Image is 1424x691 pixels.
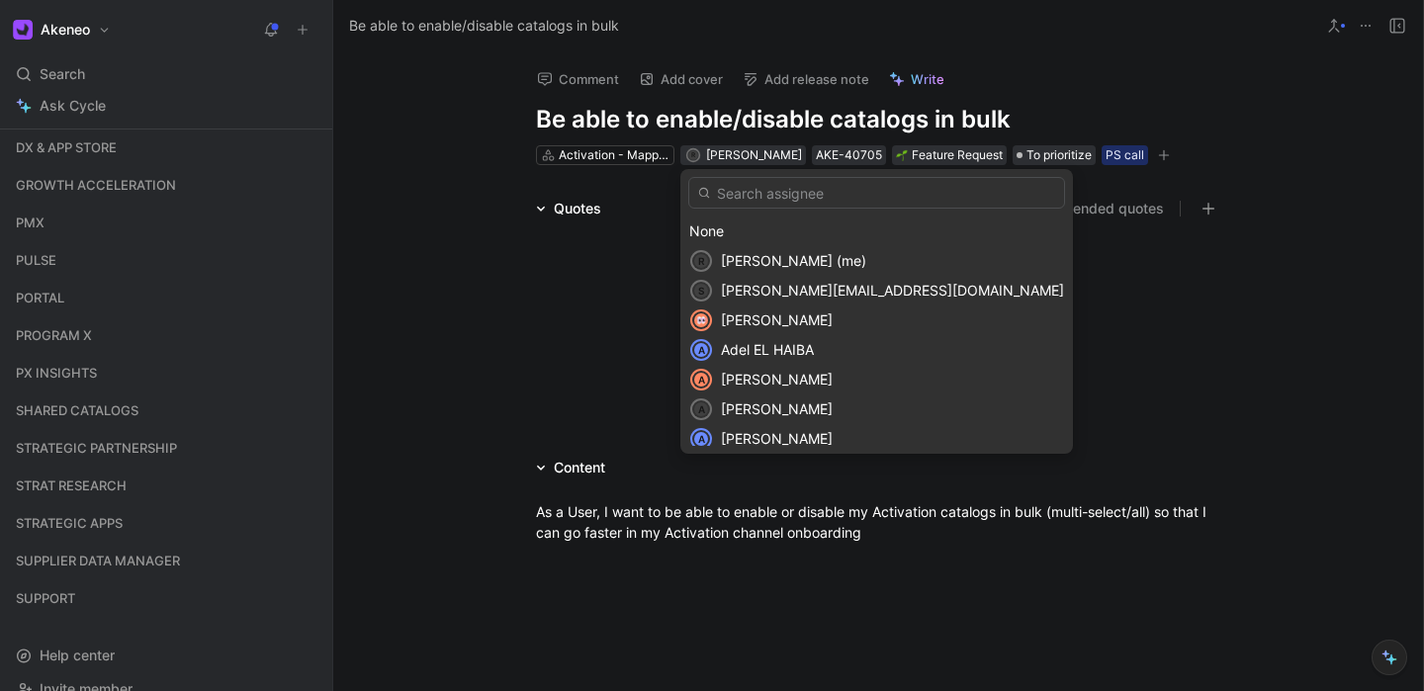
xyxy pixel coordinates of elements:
div: A [692,400,710,418]
div: A [692,430,710,448]
span: [PERSON_NAME] [721,430,833,447]
div: R [692,252,710,270]
span: [PERSON_NAME] (me) [721,252,866,269]
span: [PERSON_NAME] [721,400,833,417]
span: [PERSON_NAME] [721,311,833,328]
span: [PERSON_NAME] [721,371,833,388]
div: s [692,282,710,300]
div: A [692,341,710,359]
div: None [689,219,1064,243]
input: Search assignee [688,177,1065,209]
span: [PERSON_NAME][EMAIL_ADDRESS][DOMAIN_NAME] [721,282,1064,299]
div: A [692,371,710,389]
img: avatar [692,311,710,329]
span: Adel EL HAIBA [721,341,814,358]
